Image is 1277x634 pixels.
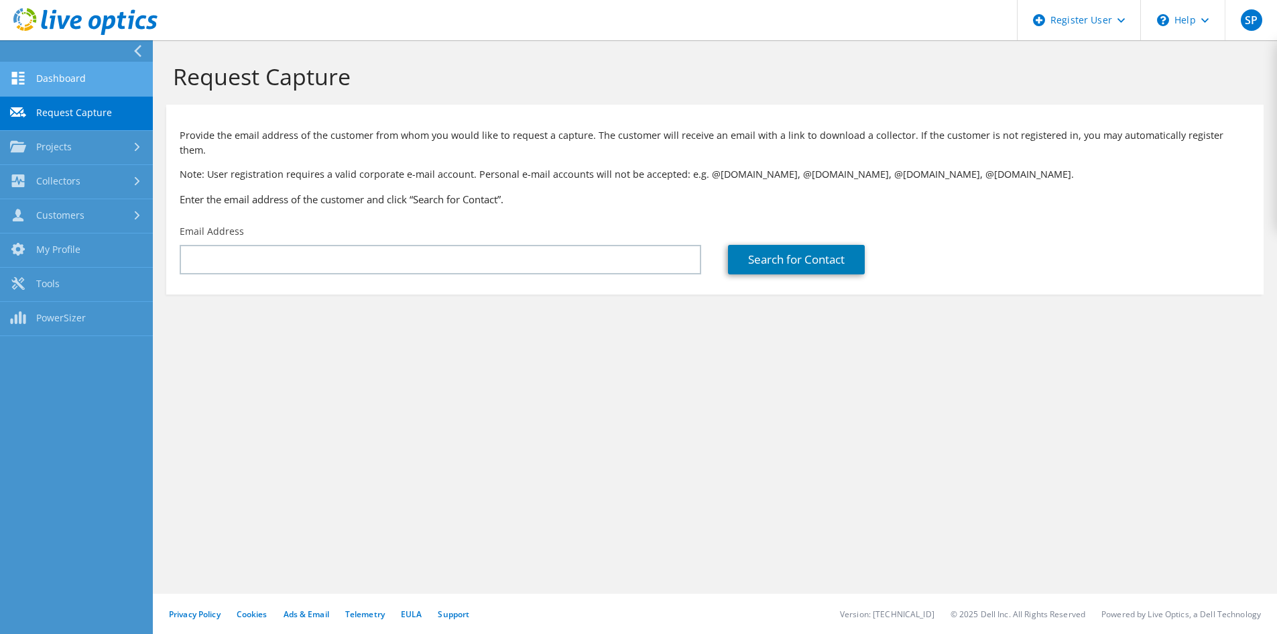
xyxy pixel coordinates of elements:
[180,128,1250,158] p: Provide the email address of the customer from whom you would like to request a capture. The cust...
[173,62,1250,91] h1: Request Capture
[237,609,267,620] a: Cookies
[438,609,469,620] a: Support
[180,225,244,238] label: Email Address
[840,609,934,620] li: Version: [TECHNICAL_ID]
[169,609,221,620] a: Privacy Policy
[401,609,422,620] a: EULA
[1101,609,1261,620] li: Powered by Live Optics, a Dell Technology
[180,167,1250,182] p: Note: User registration requires a valid corporate e-mail account. Personal e-mail accounts will ...
[345,609,385,620] a: Telemetry
[1157,14,1169,26] svg: \n
[180,192,1250,207] h3: Enter the email address of the customer and click “Search for Contact”.
[1241,9,1262,31] span: SP
[951,609,1085,620] li: © 2025 Dell Inc. All Rights Reserved
[728,245,865,274] a: Search for Contact
[284,609,329,620] a: Ads & Email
